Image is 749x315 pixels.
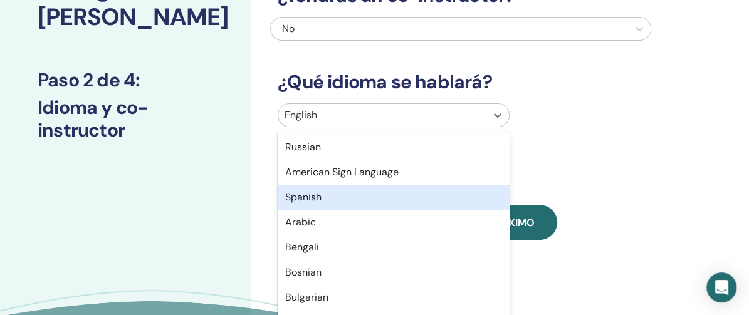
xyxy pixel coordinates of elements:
[278,160,510,185] div: American Sign Language
[466,205,557,240] button: próximo
[488,216,535,229] span: próximo
[706,272,736,302] div: Open Intercom Messenger
[282,22,295,35] span: No
[278,285,510,310] div: Bulgarian
[278,185,510,210] div: Spanish
[278,210,510,235] div: Arabic
[278,135,510,160] div: Russian
[38,96,213,142] h3: Idioma y co-instructor
[278,235,510,260] div: Bengali
[278,260,510,285] div: Bosnian
[270,71,651,93] h3: ¿Qué idioma se hablará?
[38,69,213,91] h3: Paso 2 de 4 :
